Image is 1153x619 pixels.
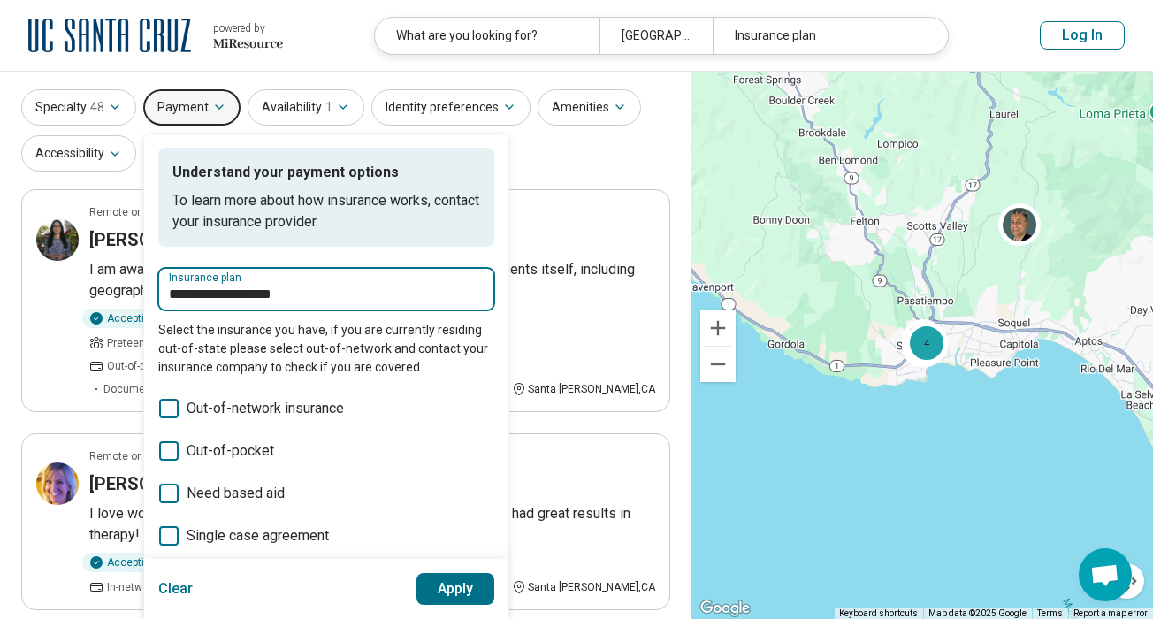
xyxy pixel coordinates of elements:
[1040,21,1125,50] button: Log In
[905,322,948,364] div: 4
[89,503,655,546] p: I love working with students and graduate student population. I have had great results in therapy!
[82,309,203,328] div: Accepting clients
[21,135,136,172] button: Accessibility
[28,14,283,57] a: University of California at Santa Cruzpowered by
[89,227,228,252] h3: [PERSON_NAME]
[371,89,531,126] button: Identity preferences
[700,347,736,382] button: Zoom out
[21,89,136,126] button: Specialty48
[28,14,191,57] img: University of California at Santa Cruz
[700,310,736,346] button: Zoom in
[89,259,655,302] p: I am aware, trained and experienced in the many ways diversity presents itself, including geograp...
[213,20,283,36] div: powered by
[416,573,495,605] button: Apply
[103,381,304,397] span: Documentation provided for patient filling
[713,18,937,54] div: Insurance plan
[158,321,494,377] p: Select the insurance you have, if you are currently residing out-of-state please select out-of-ne...
[89,448,188,464] p: Remote or In-person
[375,18,599,54] div: What are you looking for?
[1073,608,1148,618] a: Report a map error
[107,579,210,595] span: In-network insurance
[928,608,1027,618] span: Map data ©2025 Google
[89,471,228,496] h3: [PERSON_NAME]
[158,573,194,605] button: Clear
[107,358,172,374] span: Out-of-pocket
[143,89,241,126] button: Payment
[1037,608,1063,618] a: Terms (opens in new tab)
[599,18,712,54] div: [GEOGRAPHIC_DATA], [GEOGRAPHIC_DATA]
[172,190,480,233] p: To learn more about how insurance works, contact your insurance provider.
[187,440,274,462] span: Out-of-pocket
[89,204,188,220] p: Remote or In-person
[90,98,104,117] span: 48
[512,579,655,595] div: Santa [PERSON_NAME] , CA
[187,398,344,419] span: Out-of-network insurance
[82,553,203,572] div: Accepting clients
[187,483,285,504] span: Need based aid
[169,272,484,283] label: Insurance plan
[187,525,329,546] span: Single case agreement
[538,89,641,126] button: Amenities
[325,98,332,117] span: 1
[172,162,480,183] p: Understand your payment options
[512,381,655,397] div: Santa [PERSON_NAME] , CA
[1079,548,1132,601] div: Open chat
[107,335,386,351] span: Preteen, Teen, Young adults, Adults, Seniors (65 or older)
[248,89,364,126] button: Availability1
